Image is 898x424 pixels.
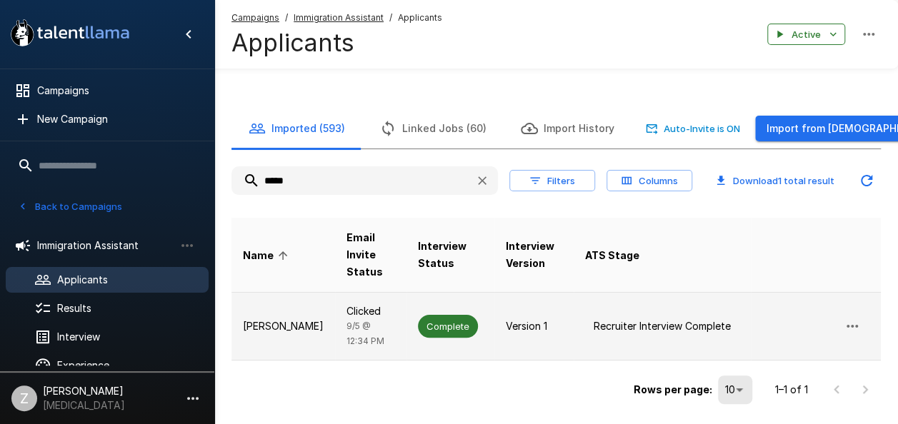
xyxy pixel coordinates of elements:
[418,320,478,333] span: Complete
[504,108,632,148] button: Import History
[231,108,362,148] button: Imported (593)
[418,238,483,272] span: Interview Status
[607,170,692,192] button: Columns
[718,375,752,404] div: 10
[643,118,744,140] button: Auto-Invite is ON
[243,247,292,264] span: Name
[634,383,712,397] p: Rows per page:
[767,24,845,46] button: Active
[509,170,595,192] button: Filters
[346,304,395,318] p: Clicked
[231,28,442,58] h4: Applicants
[346,229,395,281] span: Email Invite Status
[362,108,504,148] button: Linked Jobs (60)
[775,383,808,397] p: 1–1 of 1
[704,170,847,192] button: Download1 total result
[852,166,881,195] button: Updated Today - 4:23 PM
[506,238,562,272] span: Interview Version
[506,319,562,333] p: Version 1
[346,320,384,346] span: 9/5 @ 12:34 PM
[585,247,639,264] span: ATS Stage
[585,320,739,332] span: Recruiter Interview Complete
[243,319,324,333] p: [PERSON_NAME]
